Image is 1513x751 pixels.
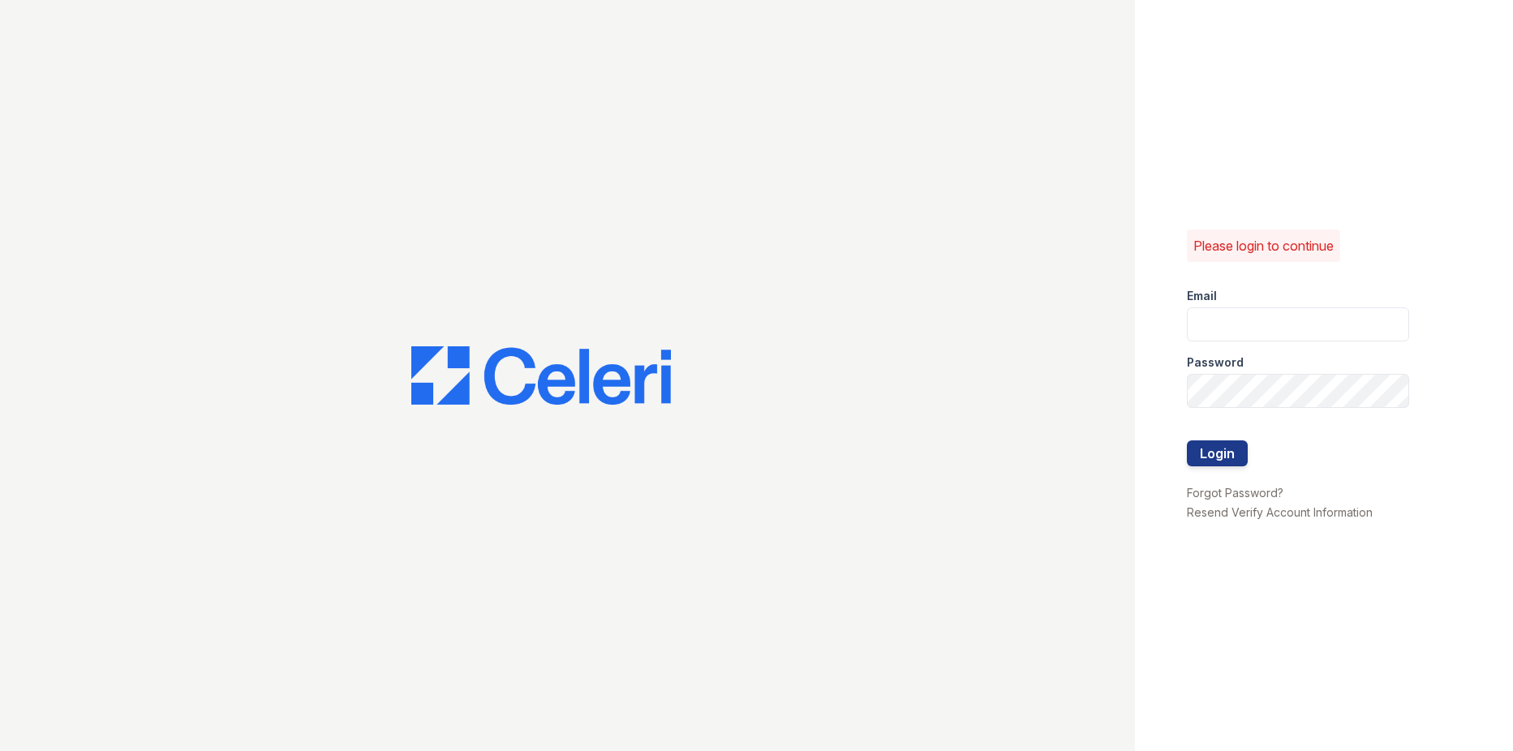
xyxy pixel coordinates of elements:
button: Login [1187,440,1248,466]
a: Resend Verify Account Information [1187,505,1373,519]
p: Please login to continue [1193,236,1334,255]
label: Password [1187,354,1244,371]
a: Forgot Password? [1187,486,1283,500]
img: CE_Logo_Blue-a8612792a0a2168367f1c8372b55b34899dd931a85d93a1a3d3e32e68fde9ad4.png [411,346,671,405]
label: Email [1187,288,1217,304]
